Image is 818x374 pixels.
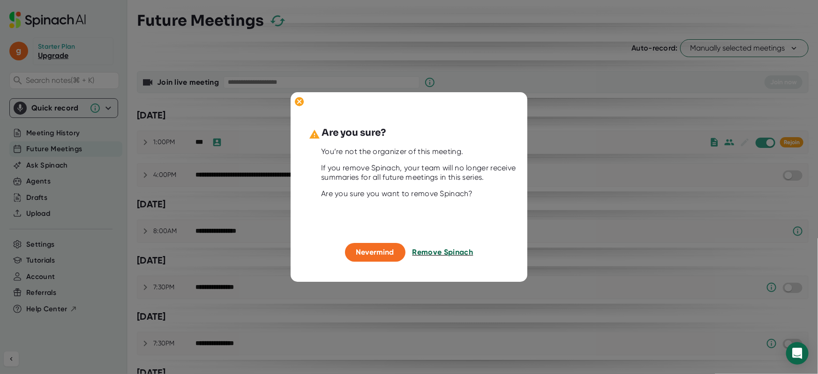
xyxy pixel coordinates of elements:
div: You’re not the organizer of this meeting. [321,147,520,157]
button: Remove Spinach [413,243,473,262]
span: Remove Spinach [413,248,473,257]
button: Nevermind [345,243,405,262]
div: If you remove Spinach, your team will no longer receive summaries for all future meetings in this... [321,164,520,183]
div: Open Intercom Messenger [786,342,809,365]
div: Are you sure you want to remove Spinach? [321,190,520,199]
span: Nevermind [356,248,394,257]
